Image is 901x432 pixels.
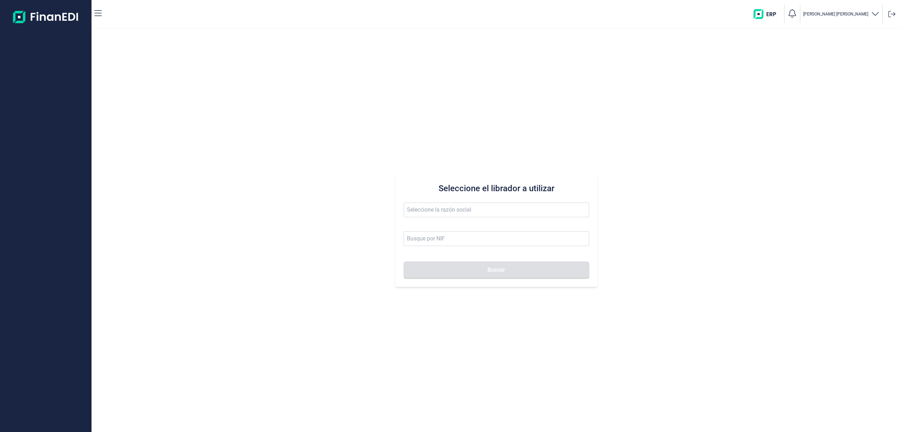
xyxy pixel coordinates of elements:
[803,9,880,19] button: [PERSON_NAME] [PERSON_NAME]
[754,9,781,19] img: erp
[803,11,868,17] p: [PERSON_NAME] [PERSON_NAME]
[404,262,589,278] button: Buscar
[487,267,505,272] span: Buscar
[404,202,589,217] input: Seleccione la razón social
[404,231,589,246] input: Busque por NIF
[404,183,589,194] h3: Seleccione el librador a utilizar
[13,6,79,28] img: Logo de aplicación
